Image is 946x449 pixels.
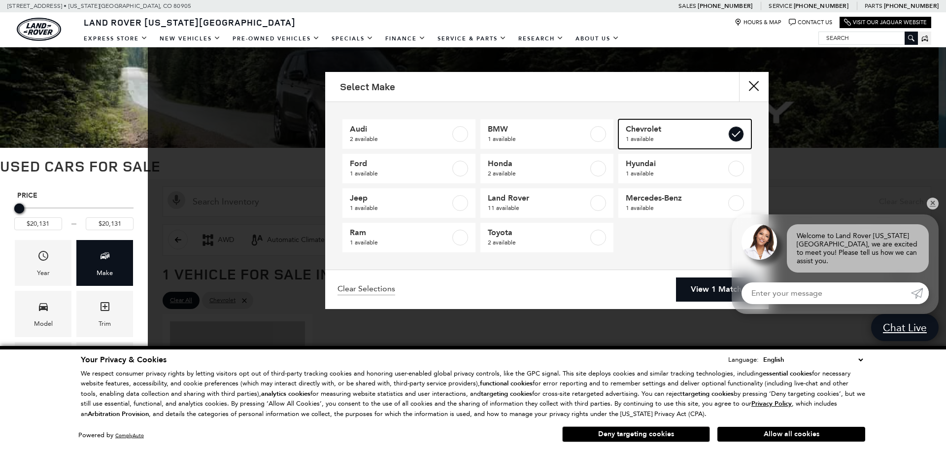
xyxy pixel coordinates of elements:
[618,154,751,183] a: Hyundai1 available
[742,224,777,260] img: Agent profile photo
[626,124,726,134] span: Chevrolet
[878,321,932,334] span: Chat Live
[88,410,149,418] strong: Arbitration Provision
[751,400,792,407] a: Privacy Policy
[97,268,113,278] div: Make
[488,134,588,144] span: 1 available
[338,284,395,296] a: Clear Selections
[37,247,49,268] span: Year
[99,318,111,329] div: Trim
[34,318,53,329] div: Model
[739,72,769,102] button: close
[432,30,512,47] a: Service & Parts
[17,191,131,200] h5: Price
[488,169,588,178] span: 2 available
[37,298,49,318] span: Model
[17,18,61,41] a: land-rover
[488,238,588,247] span: 2 available
[115,432,144,439] a: ComplyAuto
[480,223,613,252] a: Toyota2 available
[717,427,865,442] button: Allow all cookies
[15,291,71,337] div: ModelModel
[154,30,227,47] a: New Vehicles
[742,282,911,304] input: Enter your message
[884,2,939,10] a: [PHONE_NUMBER]
[15,240,71,286] div: YearYear
[350,159,450,169] span: Ford
[81,354,167,365] span: Your Privacy & Cookies
[261,389,310,398] strong: analytics cookies
[865,2,882,9] span: Parts
[735,19,781,26] a: Hours & Map
[682,389,734,398] strong: targeting cookies
[676,277,756,302] a: View 1 Match
[81,369,865,419] p: We respect consumer privacy rights by letting visitors opt out of third-party tracking cookies an...
[78,432,144,439] div: Powered by
[562,426,710,442] button: Deny targeting cookies
[618,188,751,218] a: Mercedes-Benz1 available
[99,298,111,318] span: Trim
[78,30,625,47] nav: Main Navigation
[570,30,625,47] a: About Us
[76,291,133,337] div: TrimTrim
[618,119,751,149] a: Chevrolet1 available
[14,200,134,230] div: Price
[350,124,450,134] span: Audi
[787,224,929,273] div: Welcome to Land Rover [US_STATE][GEOGRAPHIC_DATA], we are excited to meet you! Please tell us how...
[512,30,570,47] a: Research
[76,240,133,286] div: MakeMake
[844,19,927,26] a: Visit Our Jaguar Website
[17,18,61,41] img: Land Rover
[350,238,450,247] span: 1 available
[769,2,792,9] span: Service
[86,217,134,230] input: Maximum
[342,119,475,149] a: Audi2 available
[350,203,450,213] span: 1 available
[488,124,588,134] span: BMW
[488,228,588,238] span: Toyota
[488,203,588,213] span: 11 available
[342,223,475,252] a: Ram1 available
[350,134,450,144] span: 2 available
[678,2,696,9] span: Sales
[871,314,939,341] a: Chat Live
[751,399,792,408] u: Privacy Policy
[626,169,726,178] span: 1 available
[480,188,613,218] a: Land Rover11 available
[37,268,50,278] div: Year
[819,32,917,44] input: Search
[342,188,475,218] a: Jeep1 available
[78,16,302,28] a: Land Rover [US_STATE][GEOGRAPHIC_DATA]
[789,19,832,26] a: Contact Us
[350,228,450,238] span: Ram
[794,2,848,10] a: [PHONE_NUMBER]
[99,247,111,268] span: Make
[761,354,865,365] select: Language Select
[340,81,395,92] h2: Select Make
[626,193,726,203] span: Mercedes-Benz
[626,134,726,144] span: 1 available
[84,16,296,28] span: Land Rover [US_STATE][GEOGRAPHIC_DATA]
[698,2,752,10] a: [PHONE_NUMBER]
[78,30,154,47] a: EXPRESS STORE
[14,217,62,230] input: Minimum
[488,193,588,203] span: Land Rover
[227,30,326,47] a: Pre-Owned Vehicles
[326,30,379,47] a: Specials
[728,356,759,363] div: Language:
[350,193,450,203] span: Jeep
[763,369,812,378] strong: essential cookies
[342,154,475,183] a: Ford1 available
[626,203,726,213] span: 1 available
[14,204,24,213] div: Maximum Price
[7,2,191,9] a: [STREET_ADDRESS] • [US_STATE][GEOGRAPHIC_DATA], CO 80905
[76,342,133,388] div: FueltypeFueltype
[480,379,533,388] strong: functional cookies
[379,30,432,47] a: Finance
[911,282,929,304] a: Submit
[480,119,613,149] a: BMW1 available
[481,389,532,398] strong: targeting cookies
[626,159,726,169] span: Hyundai
[480,154,613,183] a: Honda2 available
[488,159,588,169] span: Honda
